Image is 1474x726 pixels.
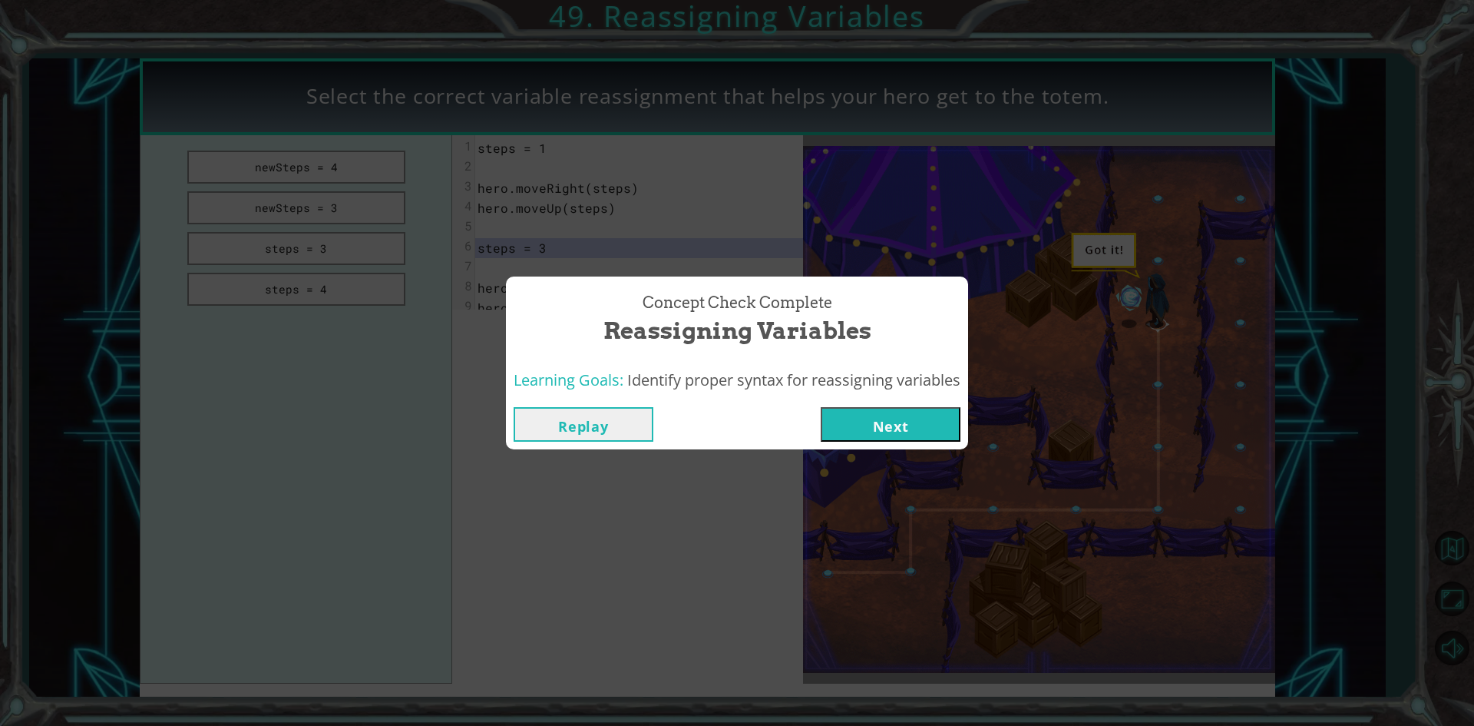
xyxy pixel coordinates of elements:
[627,370,960,390] span: Identify proper syntax for reassigning variables
[603,314,871,347] span: Reassigning Variables
[514,370,623,390] span: Learning Goals:
[643,292,832,314] span: Concept Check Complete
[514,407,653,442] button: Replay
[821,407,960,442] button: Next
